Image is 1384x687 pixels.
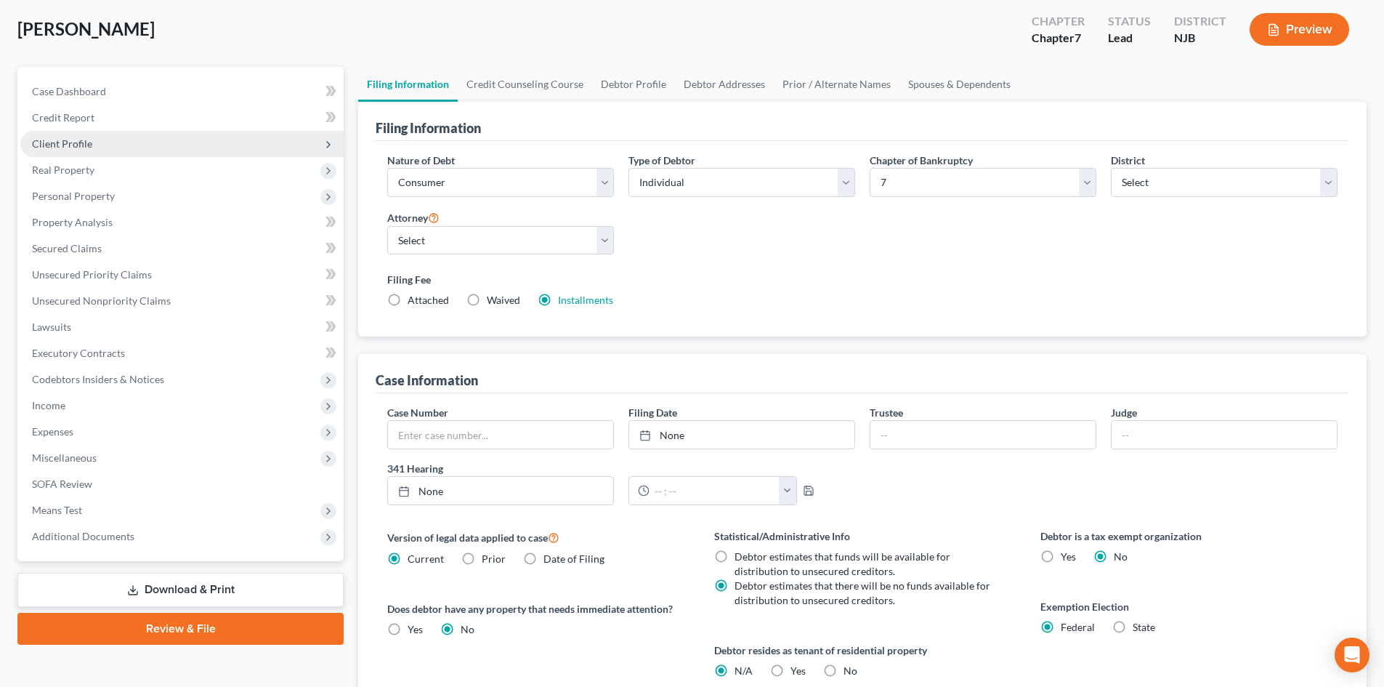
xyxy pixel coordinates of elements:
a: Spouses & Dependents [899,67,1019,102]
input: -- [1112,421,1337,449]
span: Debtor estimates that there will be no funds available for distribution to unsecured creditors. [735,579,990,606]
button: Preview [1250,13,1349,46]
span: Credit Report [32,111,94,124]
span: Unsecured Priority Claims [32,268,152,281]
a: Unsecured Nonpriority Claims [20,288,344,314]
label: Attorney [387,209,440,226]
a: None [629,421,854,449]
div: Chapter [1032,30,1085,47]
label: Filing Fee [387,272,1338,287]
span: Additional Documents [32,530,134,542]
div: Open Intercom Messenger [1335,638,1369,672]
label: Does debtor have any property that needs immediate attention? [387,601,684,616]
span: Lawsuits [32,321,71,333]
span: Executory Contracts [32,347,125,359]
label: Judge [1111,405,1137,420]
span: Attached [408,294,449,306]
div: Filing Information [376,119,481,137]
div: Status [1108,13,1151,30]
span: Means Test [32,504,82,516]
span: No [843,664,857,677]
a: Property Analysis [20,209,344,236]
span: Codebtors Insiders & Notices [32,373,164,385]
label: Trustee [870,405,903,420]
span: No [1114,550,1128,563]
a: Review & File [17,613,344,645]
a: Download & Print [17,573,344,607]
span: Income [32,399,65,411]
span: SOFA Review [32,478,92,490]
span: Date of Filing [543,553,604,565]
label: Nature of Debt [387,153,455,168]
span: No [461,623,474,635]
div: District [1174,13,1226,30]
span: Real Property [32,164,94,176]
span: 7 [1075,31,1081,44]
label: District [1111,153,1145,168]
span: Yes [790,664,806,677]
label: Chapter of Bankruptcy [870,153,973,168]
a: Case Dashboard [20,79,344,105]
span: Case Dashboard [32,85,106,97]
a: Secured Claims [20,236,344,262]
span: Federal [1061,621,1095,633]
label: Case Number [387,405,448,420]
span: Property Analysis [32,216,113,228]
span: Expenses [32,425,73,438]
span: State [1133,621,1155,633]
a: Filing Information [358,67,458,102]
span: Personal Property [32,190,115,202]
div: Case Information [376,371,478,389]
a: Prior / Alternate Names [774,67,899,102]
span: Unsecured Nonpriority Claims [32,294,171,307]
a: Executory Contracts [20,340,344,366]
div: Chapter [1032,13,1085,30]
label: Version of legal data applied to case [387,529,684,546]
a: Lawsuits [20,314,344,340]
a: Unsecured Priority Claims [20,262,344,288]
label: 341 Hearing [380,461,862,476]
label: Debtor resides as tenant of residential property [714,643,1011,658]
input: -- : -- [649,477,780,505]
a: Credit Counseling Course [458,67,592,102]
span: Prior [482,553,506,565]
label: Filing Date [628,405,677,420]
span: Client Profile [32,137,92,150]
span: Current [408,553,444,565]
a: SOFA Review [20,471,344,497]
span: Yes [408,623,423,635]
div: NJB [1174,30,1226,47]
input: Enter case number... [388,421,613,449]
a: Credit Report [20,105,344,131]
div: Lead [1108,30,1151,47]
span: Waived [487,294,520,306]
span: N/A [735,664,753,677]
a: Installments [558,294,613,306]
span: Miscellaneous [32,451,97,464]
span: Yes [1061,550,1076,563]
a: Debtor Profile [592,67,675,102]
a: None [388,477,613,505]
span: Debtor estimates that funds will be available for distribution to unsecured creditors. [735,550,950,577]
label: Statistical/Administrative Info [714,529,1011,544]
span: [PERSON_NAME] [17,18,155,39]
span: Secured Claims [32,242,102,254]
a: Debtor Addresses [675,67,774,102]
label: Debtor is a tax exempt organization [1040,529,1338,544]
label: Exemption Election [1040,599,1338,614]
label: Type of Debtor [628,153,695,168]
input: -- [870,421,1096,449]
